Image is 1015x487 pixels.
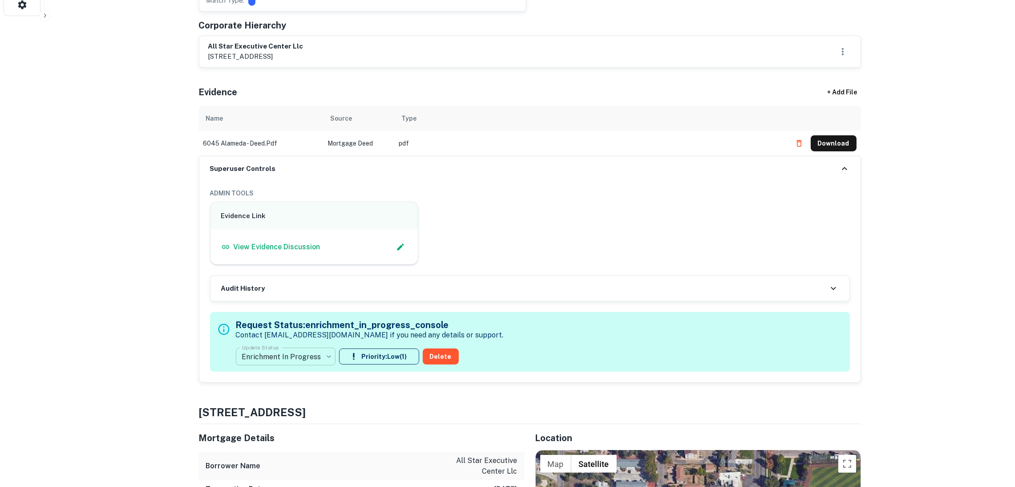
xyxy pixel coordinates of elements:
[208,51,303,62] p: [STREET_ADDRESS]
[236,344,336,369] div: Enrichment In Progress
[236,330,504,341] p: Contact [EMAIL_ADDRESS][DOMAIN_NAME] if you need any details or support.
[210,188,850,198] h6: ADMIN TOOLS
[236,318,504,332] h5: Request Status: enrichment_in_progress_console
[811,85,873,101] div: + Add File
[423,349,459,365] button: Delete
[394,240,407,254] button: Edit Slack Link
[199,106,861,156] div: scrollable content
[221,284,265,294] h6: Audit History
[571,455,617,473] button: Show satellite imagery
[210,164,276,174] h6: Superuser Controls
[206,461,261,471] h6: Borrower Name
[242,344,279,351] label: Update Status
[199,404,861,420] h4: [STREET_ADDRESS]
[199,131,324,156] td: 6045 alameda - deed.pdf
[324,131,395,156] td: Mortgage Deed
[199,19,287,32] h5: Corporate Hierarchy
[199,106,324,131] th: Name
[206,113,223,124] div: Name
[234,242,320,252] p: View Evidence Discussion
[402,113,417,124] div: Type
[324,106,395,131] th: Source
[540,455,571,473] button: Show street map
[331,113,352,124] div: Source
[395,131,787,156] td: pdf
[199,431,525,445] h5: Mortgage Details
[811,135,857,151] button: Download
[208,41,303,52] h6: all star executive center llc
[199,85,238,99] h5: Evidence
[339,349,419,365] button: Priority:Low(1)
[791,136,807,150] button: Delete file
[395,106,787,131] th: Type
[437,455,518,477] p: all star executive center llc
[221,211,408,221] h6: Evidence Link
[221,242,320,252] a: View Evidence Discussion
[971,416,1015,459] iframe: Chat Widget
[838,455,856,473] button: Toggle fullscreen view
[535,431,861,445] h5: Location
